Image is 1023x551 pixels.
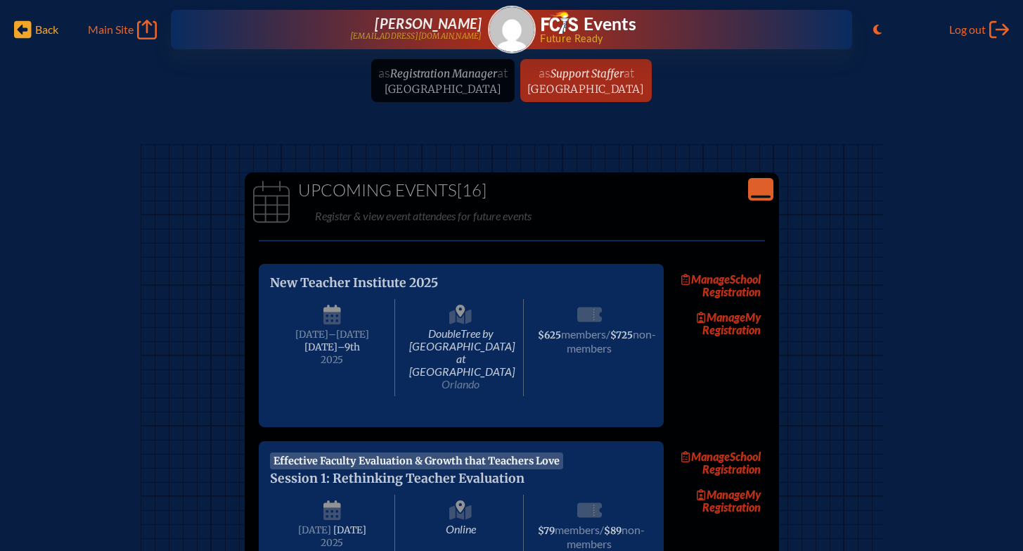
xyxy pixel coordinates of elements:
span: 2025 [281,355,384,365]
span: DoubleTree by [GEOGRAPHIC_DATA] at [GEOGRAPHIC_DATA] [398,299,524,396]
span: Main Site [88,23,134,37]
div: FCIS Events — Future ready [541,11,807,44]
p: Register & view event attendees for future events [315,206,771,226]
a: Main Site [88,20,157,39]
span: [DATE] [295,329,328,341]
span: $89 [604,525,622,537]
a: ManageSchool Registration [675,447,765,479]
span: non-members [567,523,645,550]
a: ManageMy Registration [675,485,765,517]
span: $79 [538,525,555,537]
a: Gravatar [488,6,536,53]
a: asSupport Stafferat[GEOGRAPHIC_DATA] [522,59,650,102]
span: Manage [697,488,745,501]
span: non-members [567,327,656,355]
h1: Upcoming Events [250,181,773,201]
span: [GEOGRAPHIC_DATA] [527,82,645,96]
span: / [606,327,610,341]
img: Gravatar [489,7,534,52]
span: Back [35,23,58,37]
span: as [539,65,551,80]
span: –[DATE] [328,329,369,341]
span: [16] [457,179,487,201]
span: [DATE] [333,524,366,536]
a: ManageMy Registration [675,308,765,340]
span: 2025 [281,538,384,548]
span: $725 [610,329,633,341]
img: Florida Council of Independent Schools [541,11,578,34]
span: Log out [949,23,986,37]
span: Manage [681,272,730,286]
span: [PERSON_NAME] [375,15,482,32]
span: [DATE] [298,524,331,536]
p: [EMAIL_ADDRESS][DOMAIN_NAME] [350,32,482,41]
span: / [600,523,604,536]
span: Future Ready [540,34,806,44]
a: [PERSON_NAME][EMAIL_ADDRESS][DOMAIN_NAME] [216,15,482,44]
span: Effective Faculty Evaluation & Growth that Teachers Love [270,452,564,469]
a: FCIS LogoEvents [541,11,636,37]
span: New Teacher Institute 2025 [270,275,438,291]
span: Session 1: Rethinking Teacher Evaluation [270,471,525,486]
span: at [624,65,634,80]
h1: Events [584,15,636,33]
span: members [561,327,606,341]
span: Support Staffer [551,67,624,80]
span: members [555,523,600,536]
span: Manage [681,450,730,463]
span: Orlando [442,377,480,391]
span: $625 [538,329,561,341]
a: ManageSchool Registration [675,270,765,302]
span: [DATE]–⁠9th [304,341,360,353]
span: Manage [697,310,745,324]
